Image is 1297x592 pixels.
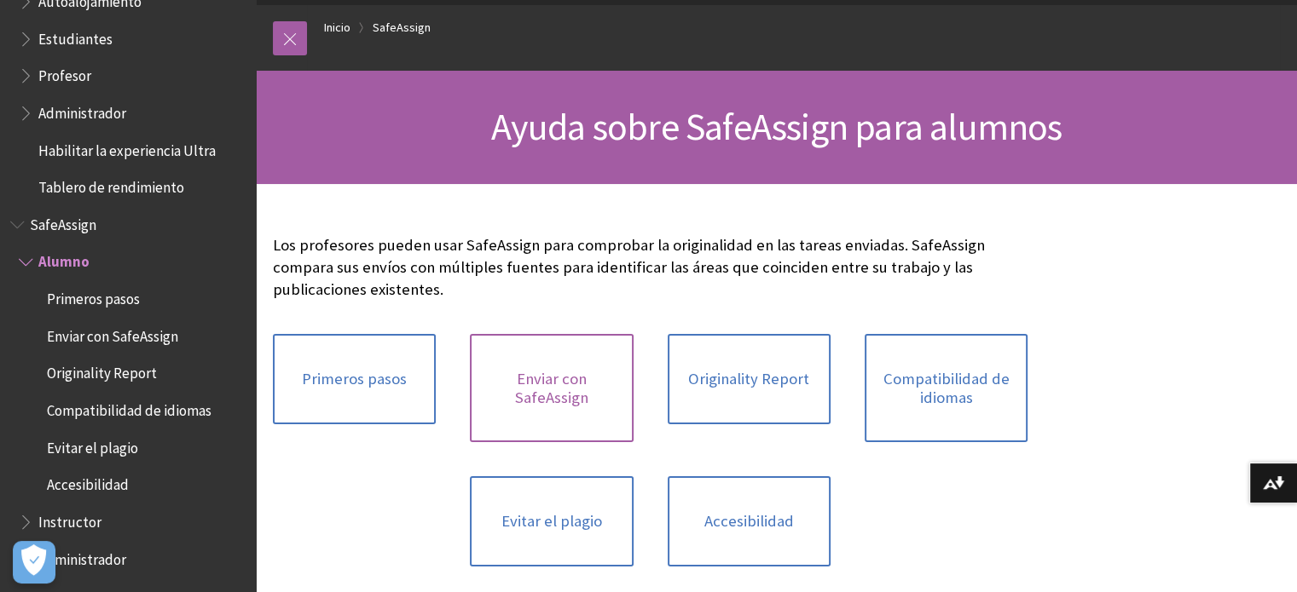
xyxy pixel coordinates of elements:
a: Originality Report [668,334,831,424]
span: Accesibilidad [47,471,129,494]
span: Evitar el plagio [47,434,138,457]
a: Compatibilidad de idiomas [865,334,1028,442]
p: Los profesores pueden usar SafeAssign para comprobar la originalidad en las tareas enviadas. Safe... [273,234,1028,302]
a: Accesibilidad [668,476,831,566]
nav: Book outline for Blackboard SafeAssign [10,210,246,574]
span: Habilitar la experiencia Ultra [38,136,216,159]
span: Compatibilidad de idiomas [47,396,211,419]
span: Primeros pasos [47,285,140,307]
span: Originality Report [47,359,157,382]
a: Evitar el plagio [470,476,633,566]
a: Enviar con SafeAssign [470,334,633,442]
a: Inicio [324,17,350,38]
a: SafeAssign [373,17,431,38]
span: Alumno [38,248,90,271]
span: Administrador [38,545,126,568]
button: Abrir preferencias [13,541,55,583]
span: Enviar con SafeAssign [47,322,178,345]
span: SafeAssign [30,210,96,233]
span: Ayuda sobre SafeAssign para alumnos [490,103,1062,150]
span: Profesor [38,61,91,84]
a: Primeros pasos [273,334,436,424]
span: Estudiantes [38,25,113,48]
span: Administrador [38,99,126,122]
span: Instructor [38,508,101,531]
span: Tablero de rendimiento [38,173,184,196]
